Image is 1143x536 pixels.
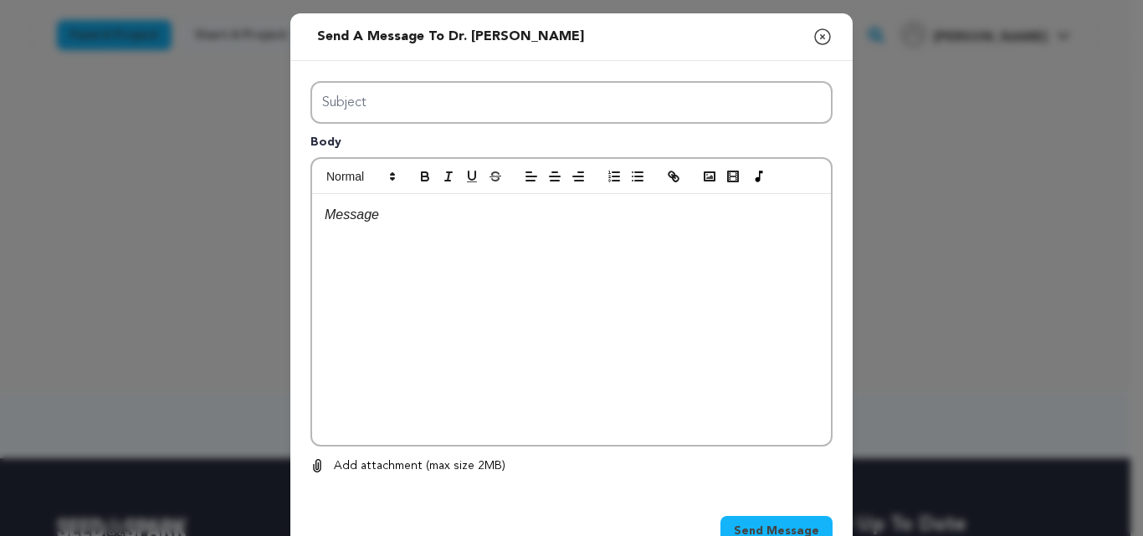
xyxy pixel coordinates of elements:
input: Enter subject [310,81,833,124]
button: Add attachment (max size 2MB) [310,457,505,477]
h2: Send a message to Dr. [PERSON_NAME] [310,20,591,54]
p: Add attachment (max size 2MB) [334,457,505,477]
p: Body [310,134,833,157]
